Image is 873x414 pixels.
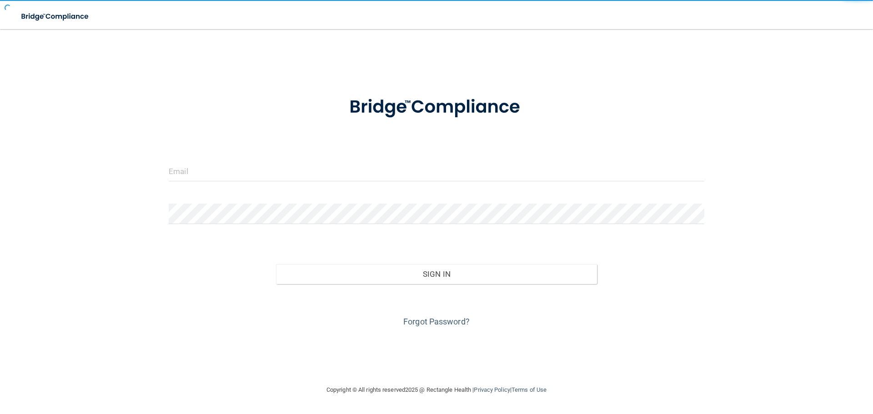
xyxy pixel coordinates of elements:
a: Privacy Policy [474,386,510,393]
a: Forgot Password? [403,317,470,326]
button: Sign In [276,264,597,284]
img: bridge_compliance_login_screen.278c3ca4.svg [331,84,542,131]
div: Copyright © All rights reserved 2025 @ Rectangle Health | | [271,375,602,404]
img: bridge_compliance_login_screen.278c3ca4.svg [14,7,97,26]
input: Email [169,161,704,181]
a: Terms of Use [512,386,547,393]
